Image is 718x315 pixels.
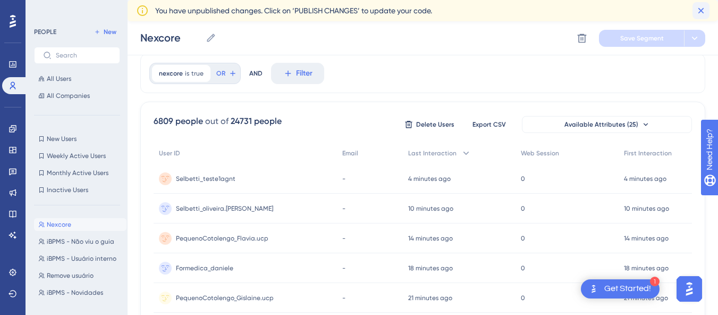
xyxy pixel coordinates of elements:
span: Formedica_daniele [176,264,233,272]
span: 0 [521,294,525,302]
button: Filter [271,63,324,84]
span: 0 [521,204,525,213]
span: Available Attributes (25) [564,120,638,129]
time: 14 minutes ago [408,235,453,242]
button: Available Attributes (25) [522,116,692,133]
time: 21 minutes ago [624,294,668,302]
span: Web Session [521,149,559,157]
div: Get Started! [604,283,651,295]
span: is [185,69,189,78]
span: Last Interaction [408,149,457,157]
span: Selbetti_teste1agnt [176,175,235,183]
span: New Users [47,135,77,143]
span: - [342,294,345,302]
button: Weekly Active Users [34,150,120,162]
span: Email [342,149,358,157]
span: Save Segment [620,34,664,43]
span: iBPMS - Novidades [47,288,103,297]
time: 21 minutes ago [408,294,452,302]
button: Delete Users [403,116,456,133]
span: Monthly Active Users [47,169,108,177]
button: New [90,26,120,38]
button: iBPMS - Não viu o guia [34,235,126,248]
span: First Interaction [624,149,672,157]
span: iBPMS - Não viu o guia [47,237,114,246]
span: All Users [47,74,71,83]
button: Nexcore [34,218,126,231]
button: OR [215,65,238,82]
button: Inactive Users [34,184,120,196]
span: User ID [159,149,180,157]
div: PEOPLE [34,28,56,36]
div: Open Get Started! checklist, remaining modules: 1 [581,279,660,299]
span: 0 [521,175,525,183]
span: Selbetti_oliveira.[PERSON_NAME] [176,204,273,213]
span: You have unpublished changes. Click on ‘PUBLISH CHANGES’ to update your code. [155,4,432,17]
span: - [342,264,345,272]
span: New [104,28,116,36]
span: Need Help? [25,3,66,15]
span: Weekly Active Users [47,152,106,160]
span: All Companies [47,92,90,100]
time: 10 minutes ago [624,205,669,212]
time: 4 minutes ago [408,175,451,183]
span: - [342,204,345,213]
div: AND [249,63,263,84]
span: - [342,234,345,243]
button: Monthly Active Users [34,167,120,179]
span: Inactive Users [47,186,88,194]
div: 24731 people [231,115,282,128]
span: nexcore [159,69,183,78]
span: Remove usuário [47,271,94,280]
button: New Users [34,132,120,145]
span: PequenoCotolengo_Flavia.ucp [176,234,268,243]
span: 0 [521,264,525,272]
time: 18 minutes ago [408,264,453,272]
span: 0 [521,234,525,243]
time: 18 minutes ago [624,264,669,272]
div: 1 [650,277,660,286]
div: 6809 people [154,115,203,128]
button: All Users [34,72,120,85]
div: out of [205,115,229,128]
input: Search [56,52,111,59]
span: Export CSV [472,120,506,129]
button: Export CSV [462,116,516,133]
button: Remove usuário [34,269,126,282]
time: 10 minutes ago [408,205,453,212]
span: PequenoCotolengo_Gislaine.ucp [176,294,274,302]
iframe: UserGuiding AI Assistant Launcher [673,273,705,305]
span: Delete Users [416,120,454,129]
button: Save Segment [599,30,684,47]
span: OR [216,69,225,78]
button: All Companies [34,89,120,102]
button: iBPMS - Usuário interno [34,252,126,265]
span: - [342,175,345,183]
button: iBPMS - Novidades [34,286,126,299]
img: launcher-image-alternative-text [587,283,600,295]
time: 4 minutes ago [624,175,666,183]
span: iBPMS - Usuário interno [47,254,116,263]
span: Filter [296,67,312,80]
span: Nexcore [47,220,71,229]
span: true [191,69,204,78]
time: 14 minutes ago [624,235,669,242]
input: Segment Name [140,30,201,45]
